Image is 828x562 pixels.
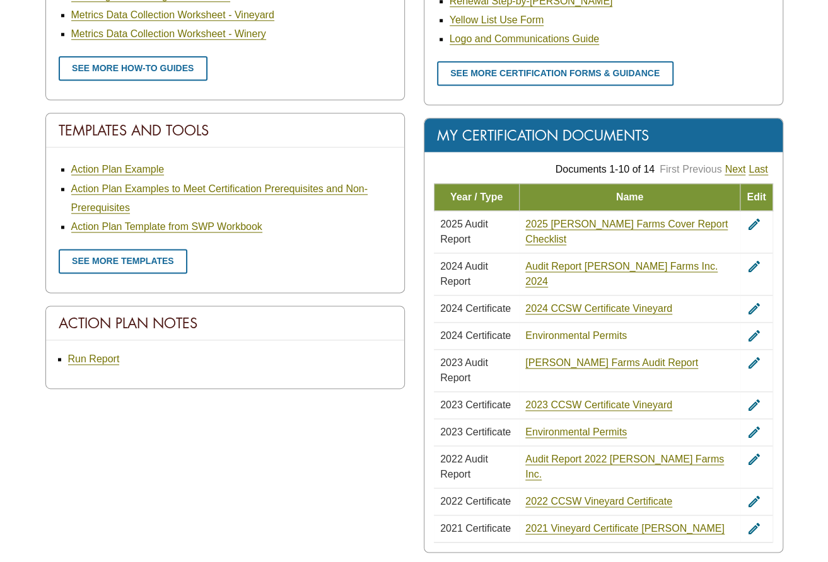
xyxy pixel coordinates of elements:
a: edit [747,523,762,534]
a: Environmental Permits [525,330,627,341]
a: Yellow List Use Form [450,14,544,26]
td: Edit [740,183,773,210]
a: 2024 CCSW Certificate Vineyard [525,303,672,314]
a: 2022 CCSW Vineyard Certificate [525,496,672,507]
a: edit [747,219,762,229]
a: Logo and Communications Guide [450,33,599,45]
a: Metrics Data Collection Worksheet - Vineyard [71,9,274,21]
a: Run Report [68,353,120,365]
div: Templates And Tools [46,113,404,147]
span: 2024 Audit Report [440,261,488,287]
span: 2024 Certificate [440,330,511,341]
a: Audit Report [PERSON_NAME] Farms Inc. 2024 [525,261,718,287]
a: Next [725,164,745,175]
div: My Certification Documents [424,118,783,152]
span: 2023 Certificate [440,427,511,437]
i: edit [747,521,762,536]
i: edit [747,355,762,370]
div: Action Plan Notes [46,306,404,340]
a: 2025 [PERSON_NAME] Farms Cover Report Checklist [525,219,728,245]
a: See more certification forms & guidance [437,61,673,86]
span: Documents 1-10 of 14 [556,164,655,175]
i: edit [747,217,762,232]
a: edit [747,399,762,410]
a: edit [747,330,762,341]
span: 2023 Audit Report [440,357,488,383]
a: Metrics Data Collection Worksheet - Winery [71,28,266,40]
a: Environmental Permits [525,427,627,438]
span: 2023 Certificate [440,399,511,410]
a: See more how-to guides [59,56,207,81]
span: 2021 Certificate [440,523,511,534]
a: edit [747,496,762,507]
a: edit [747,303,762,314]
a: edit [747,261,762,272]
a: [PERSON_NAME] Farms Audit Report [525,357,698,369]
a: Audit Report 2022 [PERSON_NAME] Farms Inc. [525,454,724,480]
a: First [660,164,679,175]
i: edit [747,301,762,316]
i: edit [747,494,762,509]
span: 2024 Certificate [440,303,511,314]
td: Name [519,183,740,210]
i: edit [747,452,762,467]
a: See more templates [59,249,188,273]
a: edit [747,454,762,464]
i: edit [747,398,762,413]
i: edit [747,328,762,343]
a: Action Plan Examples to Meet Certification Prerequisites and Non-Prerequisites [71,183,368,214]
a: edit [747,427,762,437]
a: edit [747,357,762,368]
td: Year / Type [434,183,519,210]
a: 2023 CCSW Certificate Vineyard [525,399,672,411]
i: edit [747,425,762,440]
i: edit [747,259,762,274]
span: 2025 Audit Report [440,219,488,244]
span: 2022 Certificate [440,496,511,507]
a: Previous [682,164,721,175]
a: Action Plan Template from SWP Workbook [71,221,262,232]
a: 2021 Vineyard Certificate [PERSON_NAME] [525,523,724,534]
a: Action Plan Example [71,164,165,175]
a: Last [749,164,767,175]
span: 2022 Audit Report [440,454,488,479]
